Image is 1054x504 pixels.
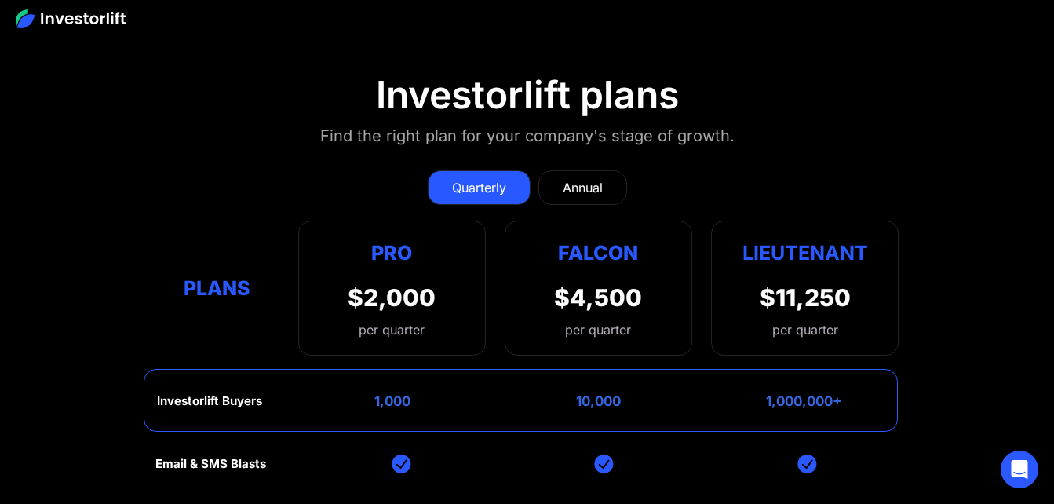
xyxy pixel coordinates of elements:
[348,283,436,312] div: $2,000
[1001,451,1038,488] div: Open Intercom Messenger
[558,237,638,268] div: Falcon
[565,320,631,339] div: per quarter
[376,72,679,118] div: Investorlift plans
[576,393,621,409] div: 10,000
[374,393,410,409] div: 1,000
[155,457,266,471] div: Email & SMS Blasts
[563,178,603,197] div: Annual
[760,283,851,312] div: $11,250
[155,273,279,304] div: Plans
[348,320,436,339] div: per quarter
[772,320,838,339] div: per quarter
[766,393,842,409] div: 1,000,000+
[157,394,262,408] div: Investorlift Buyers
[452,178,506,197] div: Quarterly
[320,123,735,148] div: Find the right plan for your company's stage of growth.
[742,241,868,265] strong: Lieutenant
[554,283,642,312] div: $4,500
[348,237,436,268] div: Pro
